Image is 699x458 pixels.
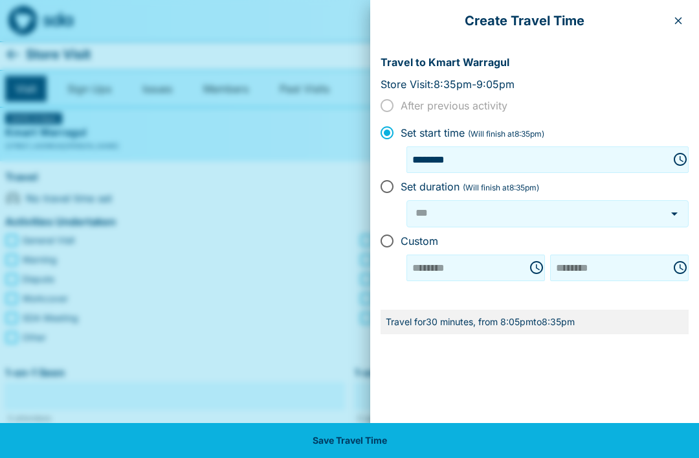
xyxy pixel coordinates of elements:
[468,129,544,139] span: (Will finish at 8:35pm )
[381,54,509,71] p: Travel to Kmart Warragul
[401,233,438,249] span: Custom
[401,125,544,141] span: Set start time
[401,98,507,113] span: After previous activity
[667,146,693,172] button: Choose time, selected time is 8:05 PM
[381,76,689,92] p: Store Visit: 8:35pm - 9:05pm
[463,183,539,192] span: (Will finish at 8:35pm )
[401,179,539,194] span: Set duration
[381,10,668,31] p: Create Travel Time
[381,310,689,334] div: Travel for 30 minutes , from 8:05pm to 8:35pm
